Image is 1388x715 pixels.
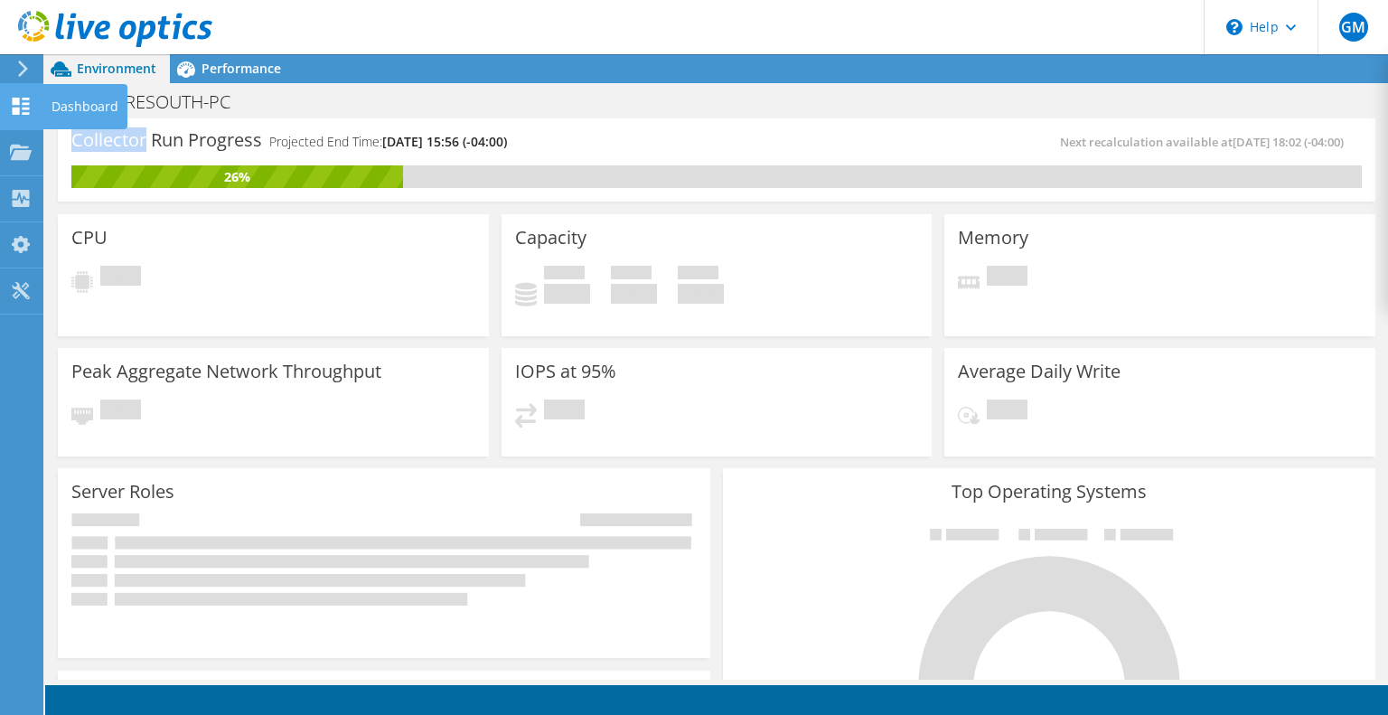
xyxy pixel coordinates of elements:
span: Performance [202,60,281,77]
h3: Server Roles [71,482,174,502]
span: [DATE] 15:56 (-04:00) [382,133,507,150]
span: Pending [987,400,1027,424]
h3: Top Operating Systems [736,482,1362,502]
h4: 0 GiB [611,284,657,304]
h3: IOPS at 95% [515,362,616,381]
span: GM [1339,13,1368,42]
span: [DATE] 18:02 (-04:00) [1233,134,1344,150]
h3: Peak Aggregate Network Throughput [71,362,381,381]
span: Pending [544,400,585,424]
h4: 0 GiB [544,284,590,304]
h4: 0 GiB [678,284,724,304]
span: Pending [987,266,1027,290]
span: Total [678,266,718,284]
div: 26% [71,167,403,187]
h3: Capacity [515,228,586,248]
span: Used [544,266,585,284]
span: Free [611,266,652,284]
span: Pending [100,400,141,424]
span: Pending [100,266,141,290]
h3: Average Daily Write [958,362,1121,381]
h3: Memory [958,228,1028,248]
svg: \n [1226,19,1243,35]
h3: CPU [71,228,108,248]
h1: PAX CARESOUTH-PC [59,92,258,112]
h4: Projected End Time: [269,132,507,152]
span: Next recalculation available at [1060,134,1353,150]
span: Environment [77,60,156,77]
div: Dashboard [42,84,127,129]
